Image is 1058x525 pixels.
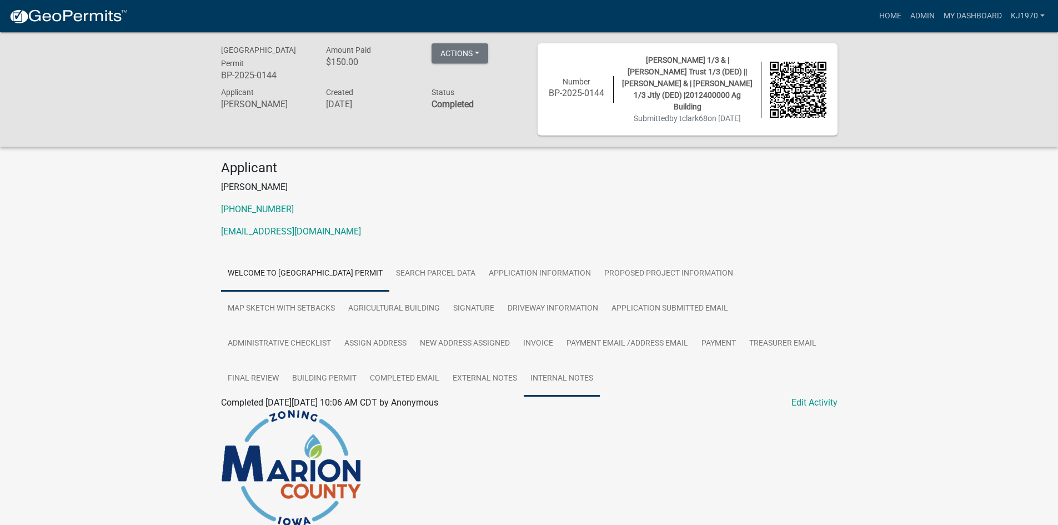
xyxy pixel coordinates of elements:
[875,6,906,27] a: Home
[447,291,501,327] a: Signature
[939,6,1006,27] a: My Dashboard
[695,326,743,362] a: Payment
[221,70,310,81] h6: BP-2025-0144
[363,361,446,397] a: Completed Email
[622,56,753,111] span: [PERSON_NAME] 1/3 & | [PERSON_NAME] Trust 1/3 (DED) || [PERSON_NAME] & | [PERSON_NAME] 1/3 Jtly (...
[285,361,363,397] a: Building Permit
[221,181,838,194] p: [PERSON_NAME]
[389,256,482,292] a: Search Parcel Data
[432,43,488,63] button: Actions
[482,256,598,292] a: Application Information
[563,77,590,86] span: Number
[326,57,415,67] h6: $150.00
[221,99,310,109] h6: [PERSON_NAME]
[221,397,438,408] span: Completed [DATE][DATE] 10:06 AM CDT by Anonymous
[906,6,939,27] a: Admin
[549,88,605,98] h6: BP-2025-0144
[221,256,389,292] a: Welcome to [GEOGRAPHIC_DATA] Permit
[342,291,447,327] a: Agricultural Building
[338,326,413,362] a: Assign Address
[501,291,605,327] a: Driveway Information
[221,160,838,176] h4: Applicant
[524,361,600,397] a: Internal Notes
[413,326,517,362] a: New Address Assigned
[326,46,371,54] span: Amount Paid
[669,114,708,123] span: by tclark68
[517,326,560,362] a: Invoice
[221,204,294,214] a: [PHONE_NUMBER]
[446,361,524,397] a: External Notes
[634,114,741,123] span: Submitted on [DATE]
[221,46,296,68] span: [GEOGRAPHIC_DATA] Permit
[1006,6,1049,27] a: kj1970
[221,226,361,237] a: [EMAIL_ADDRESS][DOMAIN_NAME]
[791,396,838,409] a: Edit Activity
[221,326,338,362] a: Administrative Checklist
[326,88,353,97] span: Created
[743,326,823,362] a: Treasurer Email
[598,256,740,292] a: Proposed Project Information
[221,291,342,327] a: Map Sketch with Setbacks
[326,99,415,109] h6: [DATE]
[605,291,735,327] a: Application Submitted Email
[560,326,695,362] a: Payment Email /Address Email
[770,62,826,118] img: QR code
[221,88,254,97] span: Applicant
[432,88,454,97] span: Status
[432,99,474,109] strong: Completed
[221,361,285,397] a: Final Review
